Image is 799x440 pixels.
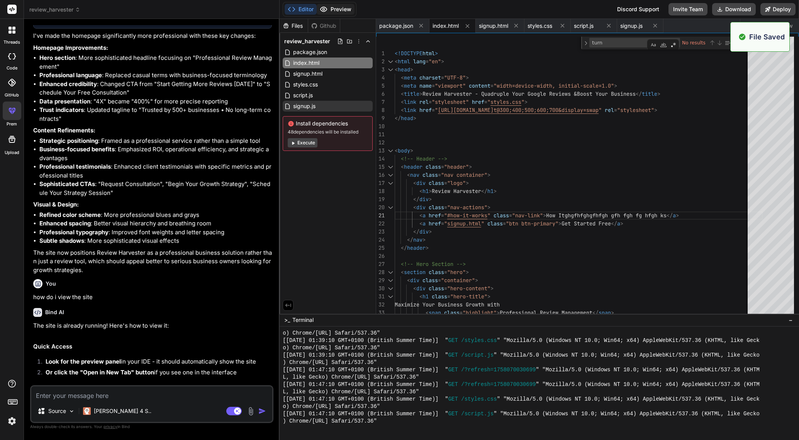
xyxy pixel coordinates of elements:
[422,171,438,178] span: class
[376,187,385,195] div: 18
[605,107,614,113] span: rel
[481,220,484,227] span: "
[620,220,623,227] span: >
[401,269,404,276] span: <
[292,47,328,57] span: package.json
[376,98,385,106] div: 7
[39,162,272,180] li: : Enhanced client testimonials with specific metrics and professional titles
[404,98,416,105] span: link
[419,220,422,227] span: <
[288,138,317,147] button: Execute
[385,66,395,74] div: Click to collapse the range.
[441,58,444,65] span: >
[429,58,441,65] span: "en"
[592,309,599,316] span: </
[385,179,395,187] div: Click to collapse the range.
[39,98,90,105] strong: Data presentation
[487,98,490,105] span: "
[435,107,438,113] span: "
[487,220,503,227] span: class
[444,74,466,81] span: "UTF-8"
[429,188,432,195] span: >
[376,66,385,74] div: 3
[614,107,617,113] span: =
[450,293,487,300] span: "hero-title"
[376,139,385,147] div: 12
[416,285,426,292] span: div
[376,147,385,155] div: 13
[288,120,368,127] span: Install dependencies
[441,171,487,178] span: "nav container"
[5,149,19,156] label: Upload
[68,408,75,415] img: Pick Models
[280,22,308,30] div: Files
[749,32,785,42] p: File Saved
[438,171,441,178] span: =
[429,220,441,227] span: href
[787,314,794,326] button: −
[39,137,272,146] li: : Framed as a professional service rather than a simple tool
[574,22,594,30] span: script.js
[543,212,546,219] span: >
[413,285,416,292] span: <
[789,316,793,324] span: −
[558,220,562,227] span: >
[39,145,272,162] li: : Emphasized ROI, operational efficiency, and strategic advantages
[429,204,444,211] span: class
[398,147,410,154] span: body
[376,260,385,268] div: 27
[512,212,543,219] span: "nav-link"
[401,261,466,267] span: <!-- Hero Section -->
[447,293,450,300] span: =
[407,171,410,178] span: <
[667,212,673,219] span: </
[5,92,19,98] label: GitHub
[39,180,272,197] li: : "Request Consultation", "Begin Your Growth Strategy", "Schedule Your Strategy Session"
[401,163,404,170] span: <
[426,309,429,316] span: <
[444,212,447,219] span: "
[376,284,385,293] div: 30
[376,82,385,90] div: 5
[39,137,98,144] strong: Strategic positioning
[413,204,416,211] span: <
[562,220,611,227] span: Get Started Free
[660,41,667,49] div: Match Whole Word (Alt+W)
[29,6,80,14] span: review_harvester
[39,71,272,80] li: : Replaced casual terms with business-focused terminology
[463,309,497,316] span: "highlight"
[376,293,385,301] div: 31
[429,212,441,219] span: href
[670,41,677,49] div: Use Regular Expression (Alt+R)
[419,107,432,113] span: href
[612,3,664,15] div: Discord Support
[447,220,481,227] span: signup.html
[438,107,494,113] span: [URL][DOMAIN_NAME]
[376,268,385,276] div: 28
[376,179,385,187] div: 17
[484,98,487,105] span: =
[39,228,272,237] li: : Improved font weights and letter spacing
[292,91,314,100] span: script.js
[444,220,447,227] span: "
[401,82,404,89] span: <
[521,98,524,105] span: "
[385,58,395,66] div: Click to collapse the range.
[447,285,490,292] span: "hero-content"
[503,220,506,227] span: =
[376,309,385,317] div: 33
[395,58,398,65] span: <
[376,236,385,244] div: 24
[401,244,407,251] span: </
[376,155,385,163] div: 14
[599,107,602,113] span: "
[46,280,56,288] h6: You
[460,309,463,316] span: =
[404,82,416,89] span: meta
[39,71,102,79] strong: Professional language
[422,293,429,300] span: h1
[404,107,416,113] span: link
[376,276,385,284] div: 29
[429,196,432,203] span: >
[422,188,429,195] span: h1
